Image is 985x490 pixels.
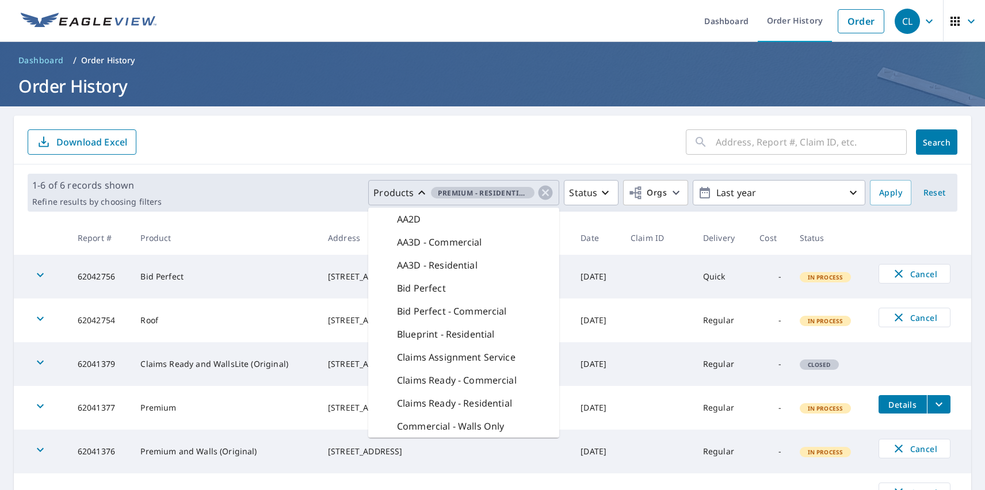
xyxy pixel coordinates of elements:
[397,373,517,387] p: Claims Ready - Commercial
[623,180,688,205] button: Orgs
[131,298,319,342] td: Roof
[368,415,559,438] div: Commercial - Walls Only
[879,395,927,414] button: detailsBtn-62041377
[927,395,950,414] button: filesDropdownBtn-62041377
[68,342,132,386] td: 62041379
[397,258,478,272] p: AA3D - Residential
[373,186,414,200] p: Products
[879,186,902,200] span: Apply
[571,221,621,255] th: Date
[750,386,791,430] td: -
[891,442,938,455] span: Cancel
[694,298,750,342] td: Regular
[693,180,865,205] button: Last year
[925,137,948,148] span: Search
[891,311,938,324] span: Cancel
[18,55,64,66] span: Dashboard
[750,342,791,386] td: -
[32,197,162,207] p: Refine results by choosing filters
[14,51,971,70] nav: breadcrumb
[694,255,750,298] td: Quick
[397,396,512,410] p: Claims Ready - Residential
[397,281,446,295] p: Bid Perfect
[885,399,920,410] span: Details
[621,221,694,255] th: Claim ID
[750,255,791,298] td: -
[32,178,162,192] p: 1-6 of 6 records shown
[801,361,838,369] span: Closed
[895,9,920,34] div: CL
[68,255,132,298] td: 62042756
[319,221,571,255] th: Address
[328,271,562,282] div: [STREET_ADDRESS][PERSON_NAME][PERSON_NAME]
[694,342,750,386] td: Regular
[14,74,971,98] h1: Order History
[21,13,156,30] img: EV Logo
[397,419,504,433] p: Commercial - Walls Only
[368,231,559,254] div: AA3D - Commercial
[801,273,850,281] span: In Process
[397,235,482,249] p: AA3D - Commercial
[921,186,948,200] span: Reset
[891,267,938,281] span: Cancel
[716,126,907,158] input: Address, Report #, Claim ID, etc.
[571,342,621,386] td: [DATE]
[28,129,136,155] button: Download Excel
[81,55,135,66] p: Order History
[571,430,621,473] td: [DATE]
[68,298,132,342] td: 62042754
[750,430,791,473] td: -
[397,304,507,318] p: Bid Perfect - Commercial
[328,446,562,457] div: [STREET_ADDRESS]
[368,323,559,346] div: Blueprint - Residential
[68,221,132,255] th: Report #
[916,180,953,205] button: Reset
[68,430,132,473] td: 62041376
[328,358,562,370] div: [STREET_ADDRESS]
[571,298,621,342] td: [DATE]
[328,315,562,326] div: [STREET_ADDRESS]
[801,448,850,456] span: In Process
[73,53,77,67] li: /
[131,430,319,473] td: Premium and Walls (Original)
[131,386,319,430] td: Premium
[368,180,559,205] button: ProductsPremium - Residential
[368,277,559,300] div: Bid Perfect
[801,317,850,325] span: In Process
[397,327,494,341] p: Blueprint - Residential
[131,221,319,255] th: Product
[571,386,621,430] td: [DATE]
[368,208,559,231] div: AA2D
[750,221,791,255] th: Cost
[14,51,68,70] a: Dashboard
[870,180,911,205] button: Apply
[131,342,319,386] td: Claims Ready and WallsLite (Original)
[368,346,559,369] div: Claims Assignment Service
[368,300,559,323] div: Bid Perfect - Commercial
[397,350,516,364] p: Claims Assignment Service
[571,255,621,298] td: [DATE]
[879,439,950,458] button: Cancel
[68,386,132,430] td: 62041377
[368,369,559,392] div: Claims Ready - Commercial
[328,402,562,414] div: [STREET_ADDRESS]
[916,129,957,155] button: Search
[56,136,127,148] p: Download Excel
[431,187,535,199] span: Premium - Residential
[397,212,421,226] p: AA2D
[791,221,869,255] th: Status
[368,392,559,415] div: Claims Ready - Residential
[368,254,559,277] div: AA3D - Residential
[712,183,846,203] p: Last year
[750,298,791,342] td: -
[131,255,319,298] td: Bid Perfect
[569,186,597,200] p: Status
[694,430,750,473] td: Regular
[694,221,750,255] th: Delivery
[801,404,850,412] span: In Process
[879,308,950,327] button: Cancel
[838,9,884,33] a: Order
[628,186,667,200] span: Orgs
[694,386,750,430] td: Regular
[564,180,619,205] button: Status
